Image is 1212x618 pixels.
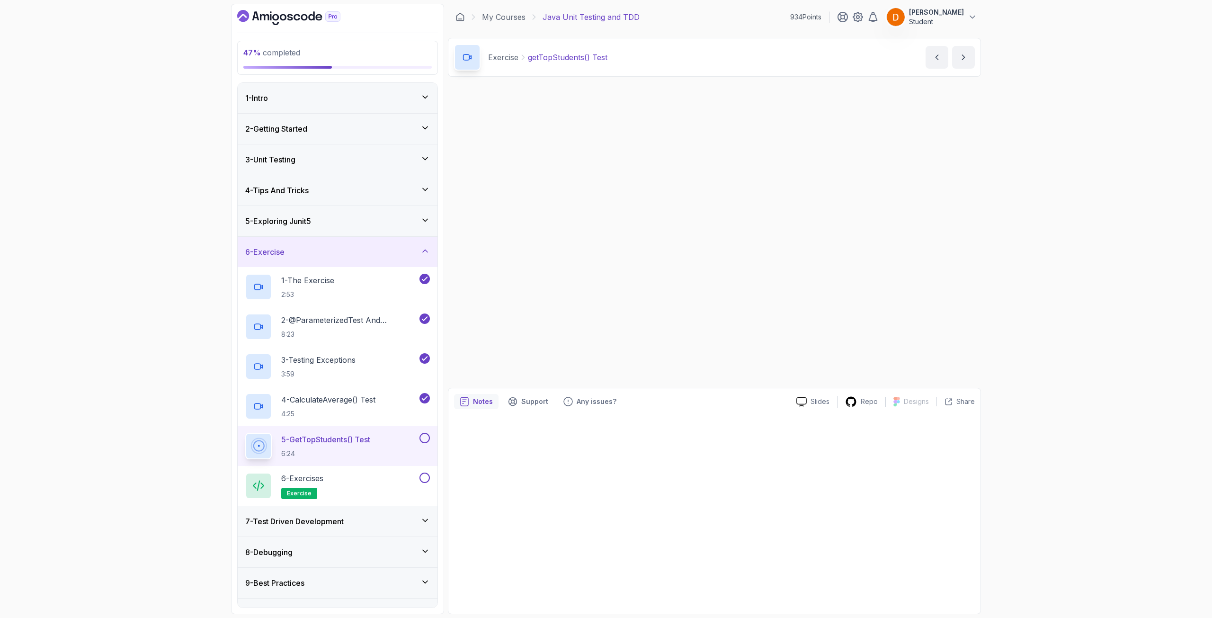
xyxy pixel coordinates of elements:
img: user profile image [887,8,905,26]
h3: 5 - Exploring Junit5 [245,215,311,227]
p: Exercise [488,52,518,63]
p: 5 - getTopStudents() Test [281,434,370,445]
a: Slides [789,397,837,407]
button: 3-Unit Testing [238,144,437,175]
button: 7-Test Driven Development [238,506,437,537]
p: 934 Points [790,12,821,22]
button: 6-Exercisesexercise [245,473,430,499]
p: Share [956,397,975,406]
button: Support button [502,394,554,409]
button: 5-Exploring Junit5 [238,206,437,236]
p: 4 - calculateAverage() Test [281,394,375,405]
button: 4-Tips And Tricks [238,175,437,206]
a: My Courses [482,11,526,23]
p: Designs [904,397,929,406]
p: Slides [811,397,829,406]
p: [PERSON_NAME] [909,8,964,17]
button: 9-Best Practices [238,568,437,598]
p: Java Unit Testing and TDD [543,11,640,23]
a: Dashboard [455,12,465,22]
span: 47 % [243,48,261,57]
button: 5-getTopStudents() Test6:24 [245,433,430,459]
span: exercise [287,490,312,497]
h3: 6 - Exercise [245,246,285,258]
button: 3-Testing Exceptions3:59 [245,353,430,380]
h3: 7 - Test Driven Development [245,516,344,527]
p: Repo [861,397,878,406]
h3: 4 - Tips And Tricks [245,185,309,196]
button: notes button [454,394,499,409]
p: 1 - The Exercise [281,275,334,286]
button: next content [952,46,975,69]
p: 6:24 [281,449,370,458]
p: getTopStudents() Test [528,52,607,63]
button: 4-calculateAverage() Test4:25 [245,393,430,420]
button: Share [936,397,975,406]
p: Support [521,397,548,406]
p: 4:25 [281,409,375,419]
button: 2-Getting Started [238,114,437,144]
p: 3:59 [281,369,356,379]
p: 2:53 [281,290,334,299]
button: 1-Intro [238,83,437,113]
button: 2-@ParameterizedTest and @CsvSource8:23 [245,313,430,340]
p: 6 - Exercises [281,473,323,484]
p: Student [909,17,964,27]
button: previous content [926,46,948,69]
h3: 1 - Intro [245,92,268,104]
button: Feedback button [558,394,622,409]
p: 2 - @ParameterizedTest and @CsvSource [281,314,418,326]
span: completed [243,48,300,57]
button: 6-Exercise [238,237,437,267]
button: 8-Debugging [238,537,437,567]
button: 1-The Exercise2:53 [245,274,430,300]
p: 8:23 [281,330,418,339]
h3: 8 - Debugging [245,546,293,558]
h3: 3 - Unit Testing [245,154,295,165]
button: user profile image[PERSON_NAME]Student [886,8,977,27]
p: Any issues? [577,397,616,406]
h3: 2 - Getting Started [245,123,307,134]
p: 3 - Testing Exceptions [281,354,356,366]
h3: 9 - Best Practices [245,577,304,589]
a: Repo [838,396,885,408]
p: Notes [473,397,493,406]
a: Dashboard [237,10,362,25]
